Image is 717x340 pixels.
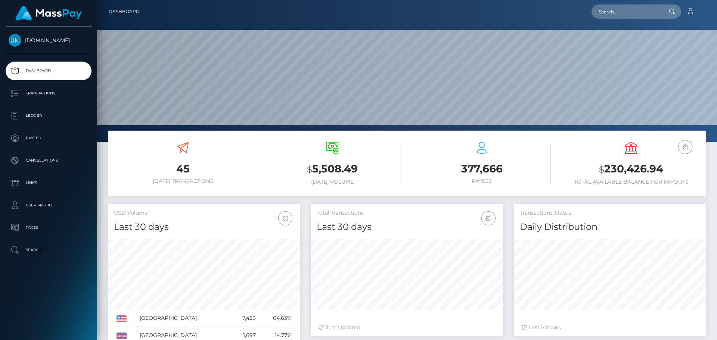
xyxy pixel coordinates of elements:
h6: Payees [413,178,551,184]
td: 7,426 [230,310,258,327]
h5: Transactions Status [520,209,700,217]
img: US.png [117,315,127,322]
img: Unlockt.me [9,34,21,47]
p: Links [9,177,89,188]
h6: [DATE] Transactions [114,178,252,184]
a: User Profile [6,196,91,215]
p: Payees [9,132,89,144]
a: Taxes [6,218,91,237]
h4: Last 30 days [114,221,294,234]
h3: 377,666 [413,162,551,176]
a: Cancellations [6,151,91,170]
div: Just Updated [319,324,495,331]
a: Transactions [6,84,91,103]
a: Dashboard [109,4,140,19]
span: 24 [540,324,546,331]
h3: 230,426.94 [562,162,700,177]
h5: USD Volume [114,209,294,217]
h6: Total Available Balance for Payouts [562,179,700,185]
p: Transactions [9,88,89,99]
a: Payees [6,129,91,147]
a: Links [6,174,91,192]
input: Search... [592,4,662,19]
p: User Profile [9,200,89,211]
h5: Total Transactions [317,209,497,217]
img: GB.png [117,333,127,339]
p: Ledger [9,110,89,121]
small: $ [599,164,604,175]
h4: Daily Distribution [520,221,700,234]
p: Taxes [9,222,89,233]
a: Dashboard [6,62,91,80]
small: $ [307,164,312,175]
p: Cancellations [9,155,89,166]
p: Search [9,244,89,256]
span: [DOMAIN_NAME] [6,37,91,44]
h3: 5,508.49 [263,162,401,177]
h3: 45 [114,162,252,176]
div: Last hours [522,324,698,331]
h6: [DATE] Volume [263,179,401,185]
p: Dashboard [9,65,89,77]
img: MassPay Logo [15,6,82,21]
a: Ledger [6,106,91,125]
h4: Last 30 days [317,221,497,234]
td: [GEOGRAPHIC_DATA] [137,310,231,327]
td: 64.63% [258,310,294,327]
a: Search [6,241,91,259]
